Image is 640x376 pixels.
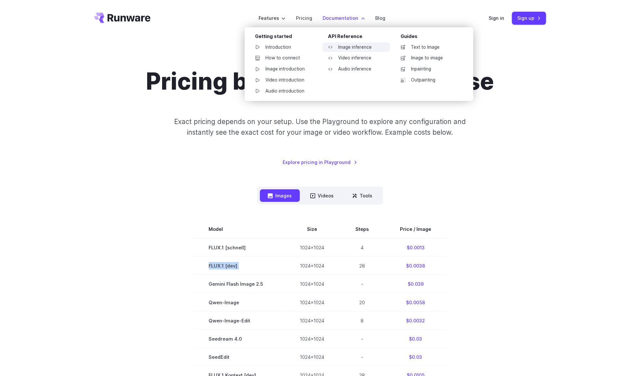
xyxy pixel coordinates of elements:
th: Size [285,220,340,238]
a: Image introduction [250,64,317,74]
td: 20 [340,293,385,311]
button: Videos [302,189,342,202]
a: Outpainting [395,75,463,85]
th: Price / Image [385,220,447,238]
a: Video inference [323,53,390,63]
a: Go to / [94,13,150,23]
h1: Pricing based on what you use [146,68,494,95]
td: 4 [340,238,385,257]
div: Getting started [255,32,317,43]
a: Sign in [489,14,504,22]
a: Pricing [296,14,312,22]
label: Documentation [323,14,365,22]
p: Exact pricing depends on your setup. Use the Playground to explore any configuration and instantl... [162,116,478,138]
td: 1024x1024 [285,311,340,330]
td: 1024x1024 [285,275,340,293]
a: Blog [375,14,385,22]
a: Text to Image [395,43,463,52]
td: 1024x1024 [285,348,340,366]
a: Inpainting [395,64,463,74]
a: Sign up [512,12,546,24]
a: Audio introduction [250,86,317,96]
td: 8 [340,311,385,330]
a: Image inference [323,43,390,52]
a: Video introduction [250,75,317,85]
td: FLUX.1 [schnell] [193,238,285,257]
td: $0.03 [385,348,447,366]
td: 1024x1024 [285,238,340,257]
button: Images [260,189,300,202]
a: Introduction [250,43,317,52]
label: Features [259,14,286,22]
a: Explore pricing in Playground [283,158,357,166]
td: SeedEdit [193,348,285,366]
td: Qwen-Image-Edit [193,311,285,330]
td: - [340,330,385,348]
td: - [340,348,385,366]
td: 1024x1024 [285,257,340,275]
span: Gemini Flash Image 2.5 [209,280,269,288]
td: $0.0058 [385,293,447,311]
th: Steps [340,220,385,238]
td: $0.039 [385,275,447,293]
td: - [340,275,385,293]
td: Seedream 4.0 [193,330,285,348]
td: $0.0013 [385,238,447,257]
td: 28 [340,257,385,275]
td: 1024x1024 [285,293,340,311]
td: $0.03 [385,330,447,348]
div: API Reference [328,32,390,43]
td: $0.0038 [385,257,447,275]
a: How to connect [250,53,317,63]
td: 1024x1024 [285,330,340,348]
a: Audio inference [323,64,390,74]
td: $0.0032 [385,311,447,330]
div: Guides [401,32,463,43]
td: FLUX.1 [dev] [193,257,285,275]
th: Model [193,220,285,238]
a: Image to image [395,53,463,63]
td: Qwen-Image [193,293,285,311]
button: Tools [344,189,380,202]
